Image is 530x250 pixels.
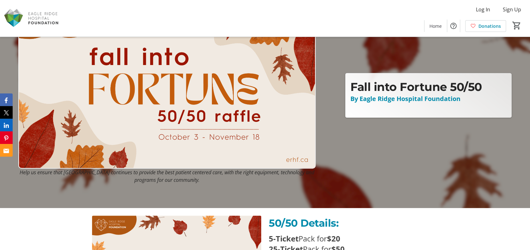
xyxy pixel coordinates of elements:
img: Campaign CTA Media Photo [18,2,316,169]
p: 50/50 Details: [269,216,438,231]
span: Log In [476,6,490,13]
p: Fall into Fortune 50/50 [350,78,506,95]
img: Eagle Ridge Hospital Foundation's Logo [4,3,60,34]
strong: $20 [327,233,340,244]
button: Sign Up [498,4,526,15]
span: Home [429,23,442,29]
a: Home [424,20,447,32]
span: Sign Up [503,6,521,13]
strong: 5-Ticket [269,233,299,244]
span: By Eagle Ridge Hospital Foundation [350,94,460,103]
em: Help us ensure that [GEOGRAPHIC_DATA] continues to provide the best patient centered care, with t... [20,169,314,183]
span: Donations [478,23,501,29]
button: Cart [511,20,522,31]
span: Pack for [299,233,327,244]
button: Help [447,20,460,32]
a: Donations [465,20,506,32]
button: Log In [471,4,495,15]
